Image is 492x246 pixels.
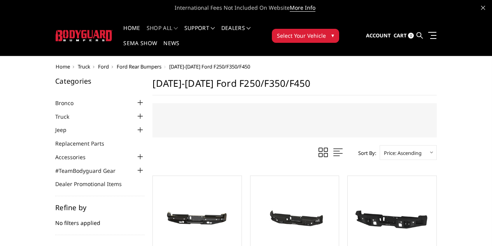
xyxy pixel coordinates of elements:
[252,200,337,240] img: 2023-2025 Ford F250-350-450 - Freedom Series - Rear Bumper
[55,139,114,148] a: Replacement Parts
[56,30,113,41] img: BODYGUARD BUMPERS
[277,32,326,40] span: Select Your Vehicle
[366,25,391,46] a: Account
[56,63,70,70] a: Home
[98,63,109,70] a: Ford
[408,33,414,39] span: 0
[155,200,240,240] img: 2023-2025 Ford F250-350-450 - FT Series - Rear Bumper
[55,204,145,235] div: No filters applied
[290,4,315,12] a: More Info
[55,112,79,121] a: Truck
[55,77,145,84] h5: Categories
[331,31,334,39] span: ▾
[55,126,76,134] a: Jeep
[78,63,90,70] a: Truck
[123,25,140,40] a: Home
[354,147,376,159] label: Sort By:
[169,63,250,70] span: [DATE]-[DATE] Ford F250/F350/F450
[152,77,437,95] h1: [DATE]-[DATE] Ford F250/F350/F450
[55,167,125,175] a: #TeamBodyguard Gear
[163,40,179,56] a: News
[55,180,131,188] a: Dealer Promotional Items
[184,25,215,40] a: Support
[55,99,83,107] a: Bronco
[55,153,95,161] a: Accessories
[366,32,391,39] span: Account
[123,40,157,56] a: SEMA Show
[394,32,407,39] span: Cart
[55,204,145,211] h5: Refine by
[221,25,251,40] a: Dealers
[117,63,161,70] a: Ford Rear Bumpers
[147,25,178,40] a: shop all
[272,29,339,43] button: Select Your Vehicle
[350,197,434,244] img: 2023-2025 Ford F250-350-450-A2 Series-Rear Bumper
[394,25,414,46] a: Cart 0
